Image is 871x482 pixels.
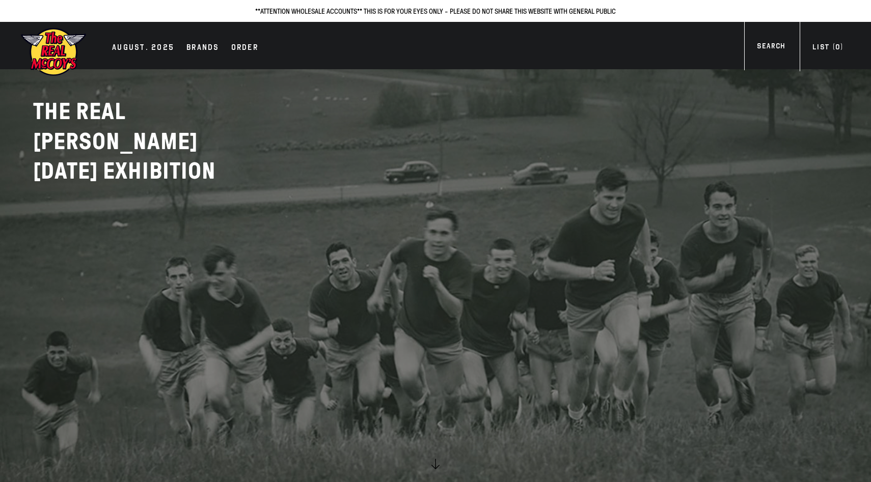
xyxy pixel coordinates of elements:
[744,41,798,54] a: Search
[231,41,258,55] div: Order
[835,43,840,51] span: 0
[186,41,219,55] div: Brands
[10,5,861,17] p: **ATTENTION WHOLESALE ACCOUNTS** THIS IS FOR YOUR EYES ONLY - PLEASE DO NOT SHARE THIS WEBSITE WI...
[757,41,785,54] div: Search
[812,42,843,55] div: List ( )
[226,41,263,55] a: Order
[107,41,179,55] a: AUGUST. 2025
[33,97,288,186] h2: THE REAL [PERSON_NAME]
[33,156,288,186] p: [DATE] EXHIBITION
[20,27,87,77] img: mccoys-exhibition
[112,41,174,55] div: AUGUST. 2025
[800,42,856,55] a: List (0)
